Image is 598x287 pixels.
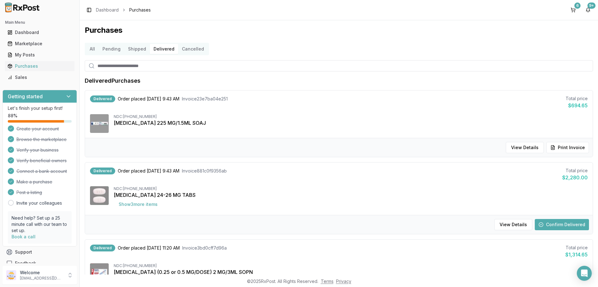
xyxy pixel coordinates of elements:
span: Purchases [129,7,151,13]
div: $694.65 [566,102,588,109]
span: Create your account [17,126,59,132]
button: 6 [568,5,578,15]
button: Delivered [150,44,178,54]
div: Total price [562,168,588,174]
div: My Posts [7,52,72,58]
div: $2,280.00 [562,174,588,181]
p: Let's finish your setup first! [8,105,72,111]
button: Shipped [124,44,150,54]
a: Privacy [336,279,351,284]
button: 9+ [583,5,593,15]
div: Dashboard [7,29,72,36]
span: Verify your business [17,147,59,153]
span: Order placed [DATE] 9:43 AM [118,168,179,174]
div: NDC: [PHONE_NUMBER] [114,263,588,268]
button: Confirm Delivered [535,219,589,230]
p: Welcome [20,270,63,276]
div: Open Intercom Messenger [577,266,592,281]
div: Total price [566,95,588,102]
a: Sales [5,72,74,83]
div: $1,314.65 [565,251,588,258]
button: Show3more items [114,199,163,210]
a: Book a call [12,234,36,239]
button: Cancelled [178,44,208,54]
span: Order placed [DATE] 11:20 AM [118,245,180,251]
img: User avatar [6,270,16,280]
img: Ozempic (0.25 or 0.5 MG/DOSE) 2 MG/3ML SOPN [90,263,109,282]
nav: breadcrumb [96,7,151,13]
a: Purchases [5,61,74,72]
span: Invoice 3bd0cff7d96a [182,245,227,251]
span: Invoice 23e7ba04e251 [182,96,228,102]
h3: Getting started [8,93,43,100]
span: Post a listing [17,189,42,196]
a: Marketplace [5,38,74,49]
h1: Purchases [85,25,593,35]
h2: Main Menu [5,20,74,25]
a: Dashboard [96,7,119,13]
div: NDC: [PHONE_NUMBER] [114,186,588,191]
button: Purchases [2,61,77,71]
h1: Delivered Purchases [85,76,140,85]
button: View Details [494,219,532,230]
a: Invite your colleagues [17,200,62,206]
div: [MEDICAL_DATA] 24-26 MG TABS [114,191,588,199]
div: Sales [7,74,72,80]
button: Dashboard [2,27,77,37]
img: Ajovy 225 MG/1.5ML SOAJ [90,114,109,133]
button: View Details [506,142,544,153]
button: Print Invoice [546,142,589,153]
div: [MEDICAL_DATA] (0.25 or 0.5 MG/DOSE) 2 MG/3ML SOPN [114,268,588,276]
button: Sales [2,72,77,82]
span: Order placed [DATE] 9:43 AM [118,96,179,102]
div: NDC: [PHONE_NUMBER] [114,114,588,119]
p: Need help? Set up a 25 minute call with our team to set up. [12,215,68,234]
img: RxPost Logo [2,2,42,12]
div: Marketplace [7,41,72,47]
div: 9+ [587,2,596,9]
div: [MEDICAL_DATA] 225 MG/1.5ML SOAJ [114,119,588,127]
span: 88 % [8,113,17,119]
span: Invoice 881c0f9356ab [182,168,227,174]
div: Total price [565,245,588,251]
button: All [86,44,99,54]
a: My Posts [5,49,74,61]
button: Pending [99,44,124,54]
div: Delivered [90,168,115,174]
span: Verify beneficial owners [17,158,67,164]
button: My Posts [2,50,77,60]
div: 6 [574,2,581,9]
a: Terms [321,279,334,284]
div: Purchases [7,63,72,69]
button: Feedback [2,258,77,269]
span: Feedback [15,260,36,266]
span: Make a purchase [17,179,52,185]
div: Delivered [90,95,115,102]
button: Support [2,246,77,258]
div: Delivered [90,245,115,251]
img: Entresto 24-26 MG TABS [90,186,109,205]
a: Dashboard [5,27,74,38]
button: Marketplace [2,39,77,49]
p: [EMAIL_ADDRESS][DOMAIN_NAME] [20,276,63,281]
span: Connect a bank account [17,168,67,174]
span: Browse the marketplace [17,136,67,143]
